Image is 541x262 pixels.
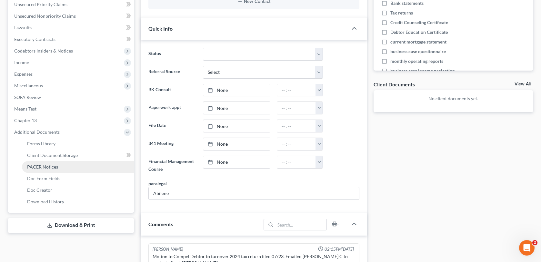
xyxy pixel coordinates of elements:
[374,81,415,88] div: Client Documents
[277,156,316,168] input: -- : --
[390,58,443,64] span: monthly operating reports
[14,48,73,53] span: Codebtors Insiders & Notices
[277,84,316,96] input: -- : --
[9,10,134,22] a: Unsecured Nonpriority Claims
[519,240,535,256] iframe: Intercom live chat
[277,102,316,114] input: -- : --
[145,48,199,61] label: Status
[390,29,448,35] span: Debtor Education Certificate
[22,138,134,150] a: Forms Library
[22,161,134,173] a: PACER Notices
[379,95,528,102] p: No client documents yet.
[390,19,448,26] span: Credit Counseling Certificate
[149,187,359,199] input: --
[145,84,199,97] label: BK Consult
[203,156,270,168] a: None
[14,60,29,65] span: Income
[148,180,167,187] div: paralegal
[145,102,199,114] label: Paperwork appt
[8,218,134,233] a: Download & Print
[148,25,173,32] span: Quick Info
[22,173,134,184] a: Doc Form Fields
[14,25,32,30] span: Lawsuits
[27,199,64,204] span: Download History
[9,34,134,45] a: Executory Contracts
[27,187,52,193] span: Doc Creator
[14,118,37,123] span: Chapter 13
[27,164,58,170] span: PACER Notices
[203,120,270,132] a: None
[9,22,134,34] a: Lawsuits
[515,82,531,86] a: View All
[148,221,173,227] span: Comments
[145,120,199,132] label: File Date
[14,36,55,42] span: Executory Contracts
[27,176,60,181] span: Doc Form Fields
[275,219,326,230] input: Search...
[22,196,134,208] a: Download History
[145,156,199,175] label: Financial Management Course
[27,152,78,158] span: Client Document Storage
[277,120,316,132] input: -- : --
[14,83,43,88] span: Miscellaneous
[14,71,33,77] span: Expenses
[27,141,55,146] span: Forms Library
[390,48,446,55] span: business case questionnaire
[203,138,270,150] a: None
[145,138,199,150] label: 341 Meeting
[14,94,41,100] span: SOFA Review
[203,102,270,114] a: None
[14,13,76,19] span: Unsecured Nonpriority Claims
[9,92,134,103] a: SOFA Review
[14,2,67,7] span: Unsecured Priority Claims
[390,10,413,16] span: Tax returns
[153,246,183,252] div: [PERSON_NAME]
[22,150,134,161] a: Client Document Storage
[390,68,455,74] span: business case income projection
[203,84,270,96] a: None
[14,129,60,135] span: Additional Documents
[277,138,316,150] input: -- : --
[14,106,36,112] span: Means Test
[390,39,446,45] span: current mortgage statement
[145,66,199,79] label: Referral Source
[532,240,537,245] span: 2
[325,246,354,252] span: 02:15PM[DATE]
[22,184,134,196] a: Doc Creator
